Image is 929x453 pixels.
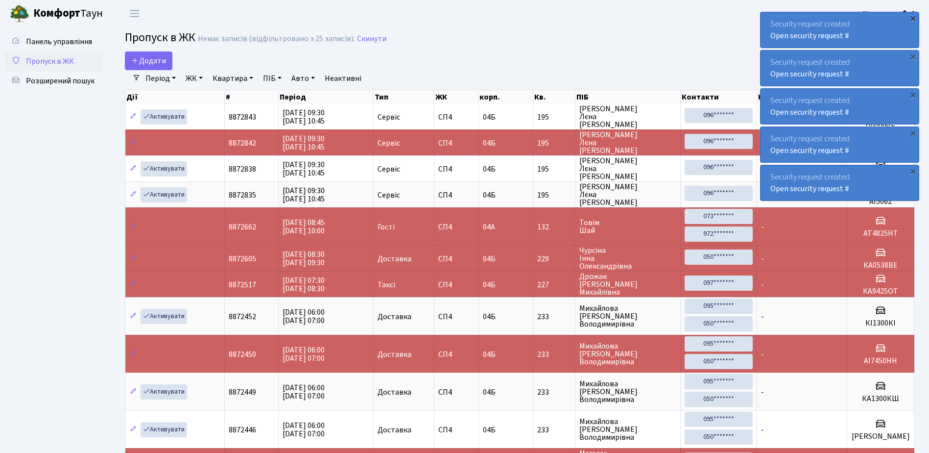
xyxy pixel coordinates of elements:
span: Михайлова [PERSON_NAME] Володимирівна [579,380,676,403]
span: Розширений пошук [26,75,95,86]
span: 04А [483,222,495,232]
span: СП4 [438,165,474,173]
span: [DATE] 06:00 [DATE] 07:00 [283,382,325,402]
span: СП4 [438,113,474,121]
span: СП4 [438,426,474,434]
span: [PERSON_NAME] Лєна [PERSON_NAME] [579,157,676,180]
span: 132 [537,223,571,231]
div: Security request created [761,89,919,124]
h5: [PERSON_NAME] [851,432,910,441]
th: Ком. [757,90,847,104]
span: Михайлова [PERSON_NAME] Володимирівна [579,418,676,441]
span: СП4 [438,255,474,263]
span: Михайлова [PERSON_NAME] Володимирівна [579,342,676,366]
span: Доставка [378,388,411,396]
span: Чурсіна Інна Олександрівна [579,247,676,270]
span: 229 [537,255,571,263]
span: - [761,425,764,435]
span: СП4 [438,313,474,321]
span: Сервіс [378,191,400,199]
th: Дії [125,90,225,104]
h5: КА0538ВЕ [851,261,910,270]
span: [DATE] 08:30 [DATE] 09:30 [283,249,325,268]
span: Доставка [378,426,411,434]
span: 233 [537,426,571,434]
span: Доставка [378,351,411,358]
span: [DATE] 09:30 [DATE] 10:45 [283,133,325,152]
span: 233 [537,351,571,358]
span: Доставка [378,255,411,263]
div: Security request created [761,127,919,162]
span: [DATE] 09:30 [DATE] 10:45 [283,107,325,126]
span: - [761,387,764,398]
span: 8872449 [229,387,256,398]
span: - [761,311,764,322]
span: - [761,279,764,290]
span: 195 [537,139,571,147]
span: 8872662 [229,222,256,232]
span: Пропуск в ЖК [26,56,74,67]
th: корп. [478,90,533,104]
span: 04Б [483,190,496,201]
span: 227 [537,281,571,289]
span: 04Б [483,253,496,264]
span: [PERSON_NAME] Лєна [PERSON_NAME] [579,183,676,206]
div: Немає записів (відфільтровано з 25 записів). [198,34,355,44]
th: Період [279,90,374,104]
span: Панель управління [26,36,92,47]
span: 8872450 [229,349,256,360]
span: 04Б [483,425,496,435]
span: 04Б [483,387,496,398]
h5: АІ5062 [851,197,910,206]
span: [DATE] 08:45 [DATE] 10:00 [283,217,325,236]
span: [PERSON_NAME] Лєна [PERSON_NAME] [579,105,676,128]
a: Open security request # [770,69,849,79]
span: 8872605 [229,253,256,264]
a: Неактивні [321,70,365,87]
a: Консьєрж б. 4. [863,8,917,20]
span: Таксі [378,281,395,289]
th: ПІБ [575,90,681,104]
div: × [908,13,918,23]
a: Авто [287,70,319,87]
span: Таун [33,5,103,22]
span: СП4 [438,139,474,147]
div: Security request created [761,165,919,201]
a: Open security request # [770,145,849,156]
a: ЖК [182,70,207,87]
span: 04Б [483,349,496,360]
a: Період [142,70,180,87]
a: ПІБ [259,70,286,87]
span: Гості [378,223,395,231]
a: Скинути [357,34,386,44]
th: ЖК [434,90,478,104]
span: СП4 [438,191,474,199]
h5: AT4825HT [851,229,910,238]
div: × [908,128,918,138]
span: 233 [537,388,571,396]
span: 195 [537,191,571,199]
span: [DATE] 06:00 [DATE] 07:00 [283,345,325,364]
div: × [908,166,918,176]
span: Сервіс [378,113,400,121]
th: Контакти [681,90,757,104]
span: Додати [131,55,166,66]
a: Розширений пошук [5,71,103,91]
span: 233 [537,313,571,321]
button: Переключити навігацію [122,5,147,22]
span: [DATE] 09:30 [DATE] 10:45 [283,159,325,178]
span: - [761,349,764,360]
span: 04Б [483,311,496,322]
h5: КА9425ОТ [851,287,910,296]
a: Пропуск в ЖК [5,51,103,71]
span: Сервіс [378,165,400,173]
span: [DATE] 09:30 [DATE] 10:45 [283,185,325,204]
div: Security request created [761,12,919,48]
span: 8872843 [229,112,256,123]
div: × [908,90,918,100]
h5: АІ7450НН [851,356,910,366]
a: Активувати [141,422,187,437]
th: Кв. [533,90,575,104]
span: [PERSON_NAME] Лєна [PERSON_NAME] [579,131,676,154]
span: Пропуск в ЖК [125,29,195,46]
